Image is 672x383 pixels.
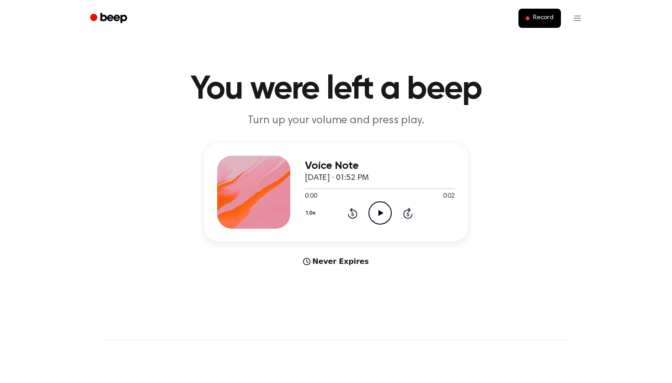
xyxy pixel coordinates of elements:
span: 0:02 [443,192,455,201]
p: Turn up your volume and press play. [160,113,512,128]
span: 0:00 [305,192,317,201]
button: Open menu [566,7,588,29]
a: Beep [84,10,135,27]
div: Never Expires [204,256,468,267]
button: 1.0x [305,205,319,221]
button: Record [518,9,561,28]
h3: Voice Note [305,160,455,172]
span: Record [533,14,554,22]
h1: You were left a beep [102,73,570,106]
span: [DATE] · 01:52 PM [305,174,369,182]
